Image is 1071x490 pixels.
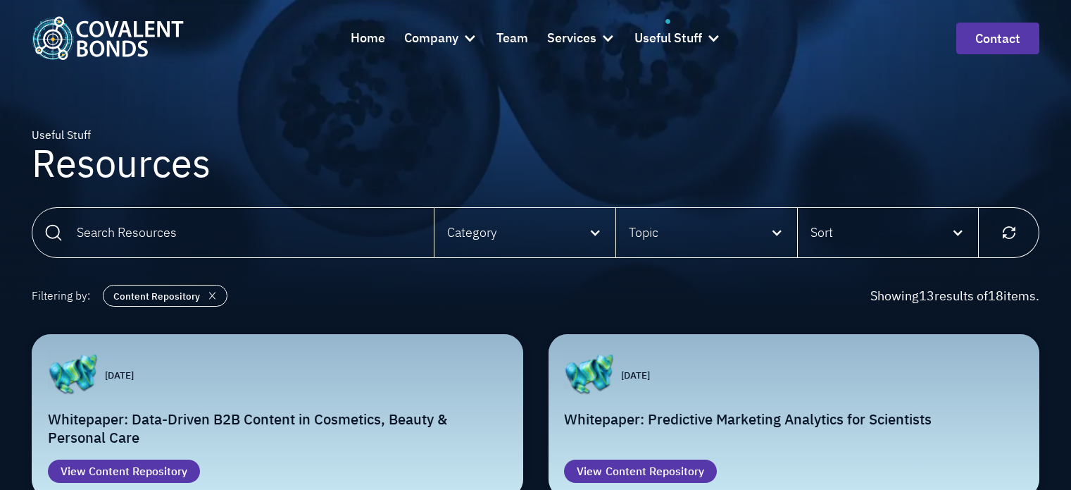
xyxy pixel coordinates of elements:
div: Useful Stuff [634,19,721,57]
a: Home [351,19,385,57]
div: Filtering by: [32,283,90,309]
div: Content Repository [606,463,704,480]
div: Team [496,28,528,49]
h2: Whitepaper: Predictive Marketing Analytics for Scientists [564,410,1024,429]
div: Company [404,19,477,57]
div: Content Repository [113,289,200,303]
div: Sort [810,223,833,242]
div: Useful Stuff [32,127,211,144]
span: 18 [988,288,1003,304]
div: Sort [798,208,979,257]
a: home [32,16,184,59]
div: Category [434,208,615,257]
input: Search Resources [32,207,434,258]
p: [DATE] [621,368,650,382]
div: View [577,463,602,480]
div: View [61,463,86,480]
div: Useful Stuff [634,28,702,49]
img: Covalent Bonds White / Teal Logo [32,16,184,59]
div: Home [351,28,385,49]
div: Category [447,223,497,242]
iframe: Chat Widget [1001,422,1071,490]
div: Company [404,28,458,49]
div: Topic [616,208,797,257]
a: Team [496,19,528,57]
img: close icon [204,286,220,306]
span: 13 [919,288,934,304]
h2: Whitepaper: Data-Driven B2B Content in Cosmetics, Beauty & Personal Care [48,410,508,448]
div: Content Repository [89,463,187,480]
div: Services [547,19,615,57]
p: [DATE] [105,368,134,382]
a: contact [956,23,1039,54]
h1: Resources [32,144,211,182]
div: Services [547,28,596,49]
div: Topic [629,223,658,242]
div: Showing results of items. [870,286,1039,305]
